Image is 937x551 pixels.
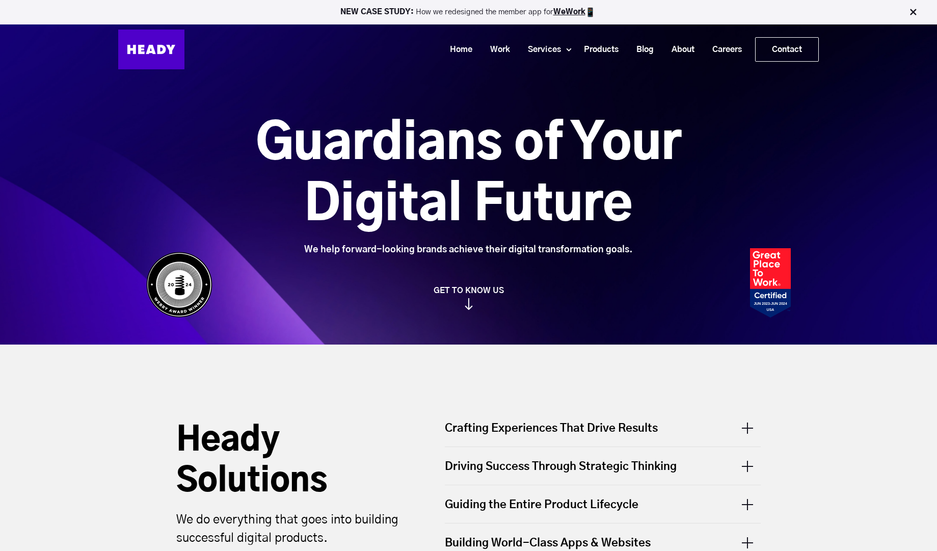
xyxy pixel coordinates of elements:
img: Heady_WebbyAward_Winner-4 [146,252,212,318]
strong: NEW CASE STUDY: [340,8,416,16]
a: Contact [756,38,818,61]
a: Services [515,40,566,59]
div: Crafting Experiences That Drive Results [445,421,761,447]
a: GET TO KNOW US [141,285,796,310]
div: Navigation Menu [195,37,819,62]
a: Home [437,40,477,59]
div: We help forward-looking brands achieve their digital transformation goals. [199,244,738,255]
img: arrow_down [465,298,473,310]
a: Blog [624,40,659,59]
a: Careers [700,40,747,59]
img: app emoji [585,7,596,17]
div: Guiding the Entire Product Lifecycle [445,485,761,523]
img: Heady_Logo_Web-01 (1) [118,30,184,69]
h2: Heady Solutions [176,421,406,502]
a: Work [477,40,515,59]
p: We do everything that goes into building successful digital products. [176,511,406,547]
h1: Guardians of Your Digital Future [199,114,738,236]
p: How we redesigned the member app for [5,7,932,17]
div: Driving Success Through Strategic Thinking [445,447,761,485]
img: Close Bar [908,7,918,17]
a: WeWork [553,8,585,16]
a: Products [571,40,624,59]
a: About [659,40,700,59]
img: Heady_2023_Certification_Badge [750,248,791,318]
